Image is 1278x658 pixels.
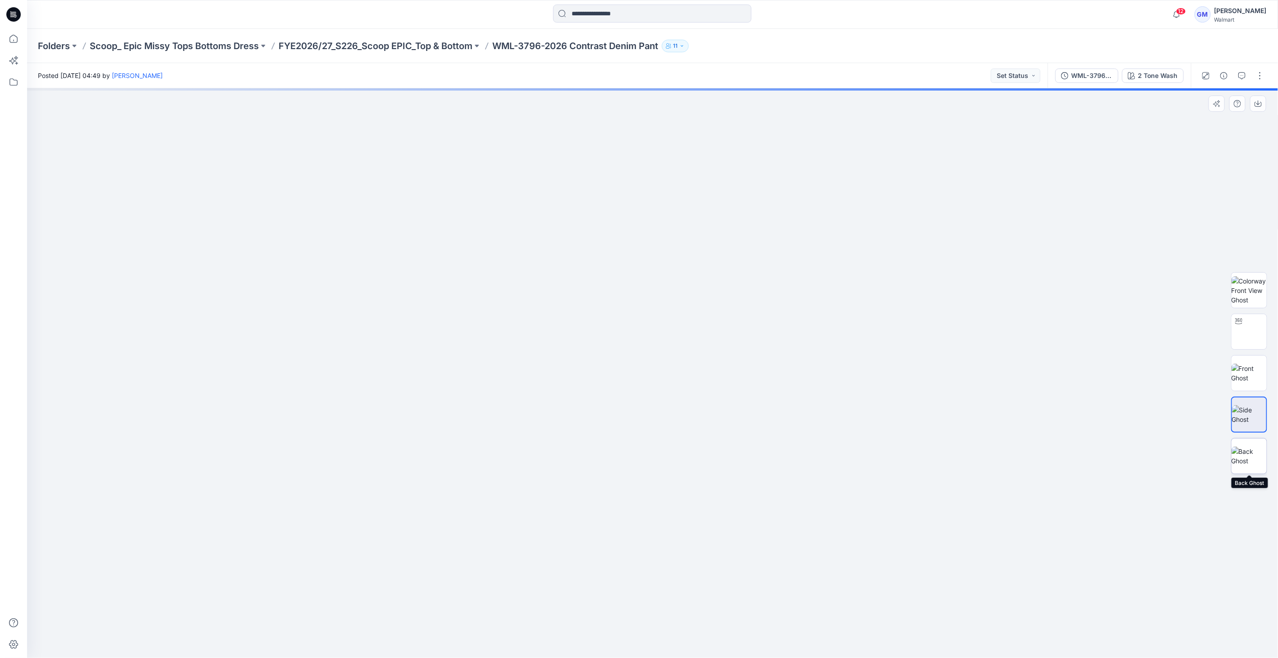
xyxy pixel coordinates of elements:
[1214,16,1267,23] div: Walmart
[1138,71,1178,81] div: 2 Tone Wash
[1195,6,1211,23] div: GM
[279,40,472,52] a: FYE2026/27_S226_Scoop EPIC_Top & Bottom
[90,40,259,52] a: Scoop_ Epic Missy Tops Bottoms Dress
[1214,5,1267,16] div: [PERSON_NAME]
[1232,405,1266,424] img: Side Ghost
[1232,276,1267,305] img: Colorway Front View Ghost
[662,40,689,52] button: 11
[1232,318,1267,346] img: 2024 Y 90 TT w avatar
[38,40,70,52] a: Folders
[1122,69,1184,83] button: 2 Tone Wash
[1055,69,1118,83] button: WML-3796-2026_Rev1_Contrast Denim Pant_Full Colorway
[1217,69,1231,83] button: Details
[673,41,678,51] p: 11
[1232,364,1267,383] img: Front Ghost
[1071,71,1113,81] div: WML-3796-2026_Rev1_Contrast Denim Pant_Full Colorway
[112,72,163,79] a: [PERSON_NAME]
[38,71,163,80] span: Posted [DATE] 04:49 by
[492,40,658,52] p: WML-3796-2026 Contrast Denim Pant
[1176,8,1186,15] span: 12
[1232,447,1267,466] img: Back Ghost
